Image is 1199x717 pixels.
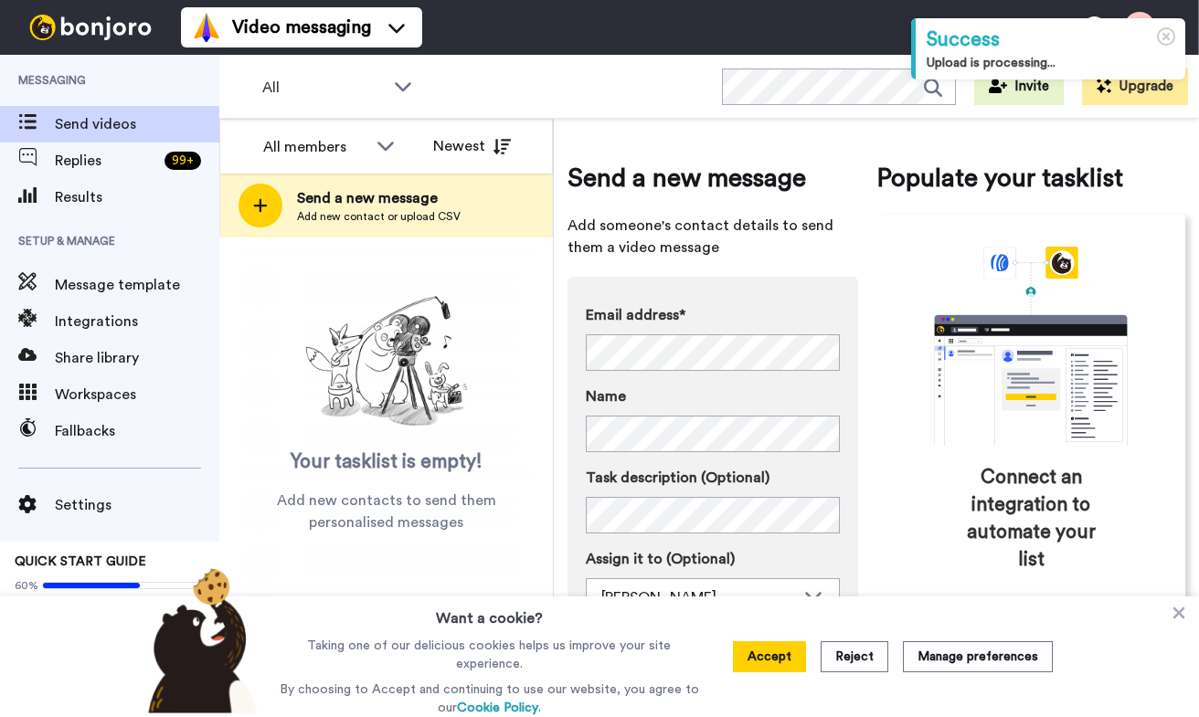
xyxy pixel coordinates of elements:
[55,150,157,172] span: Replies
[164,152,201,170] div: 99 +
[275,680,704,717] p: By choosing to Accept and continuing to use our website, you agree to our .
[263,136,367,158] div: All members
[586,385,626,407] span: Name
[55,274,219,296] span: Message template
[568,215,858,258] span: Add someone's contact details to send them a video message
[55,494,219,516] span: Settings
[586,548,840,570] label: Assign it to (Optional)
[419,128,525,164] button: Newest
[55,186,219,208] span: Results
[586,304,840,326] label: Email address*
[974,69,1064,105] button: Invite
[601,586,795,608] div: [PERSON_NAME]
[22,15,159,40] img: bj-logo-header-white.svg
[55,311,219,332] span: Integrations
[55,347,219,369] span: Share library
[297,187,461,209] span: Send a new message
[457,701,538,714] a: Cookie Policy
[247,490,525,533] span: Add new contacts to send them personalised messages
[55,113,219,135] span: Send videos
[262,77,385,99] span: All
[733,641,806,672] button: Accept
[192,13,221,42] img: vm-color.svg
[297,209,461,224] span: Add new contact or upload CSV
[927,26,1174,54] div: Success
[275,637,704,673] p: Taking one of our delicious cookies helps us improve your site experience.
[568,160,858,196] span: Send a new message
[1082,69,1188,105] button: Upgrade
[436,596,543,629] h3: Want a cookie?
[132,567,267,713] img: bear-with-cookie.png
[586,467,840,489] label: Task description (Optional)
[55,420,219,442] span: Fallbacks
[821,641,888,672] button: Reject
[954,464,1108,574] span: Connect an integration to automate your list
[15,578,38,593] span: 60%
[927,54,1174,72] div: Upload is processing...
[15,555,146,568] span: QUICK START GUIDE
[291,448,483,476] span: Your tasklist is empty!
[903,641,1053,672] button: Manage preferences
[232,15,371,40] span: Video messaging
[876,160,1185,196] span: Populate your tasklist
[55,384,219,406] span: Workspaces
[894,247,1168,446] div: animation
[295,289,478,435] img: ready-set-action.png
